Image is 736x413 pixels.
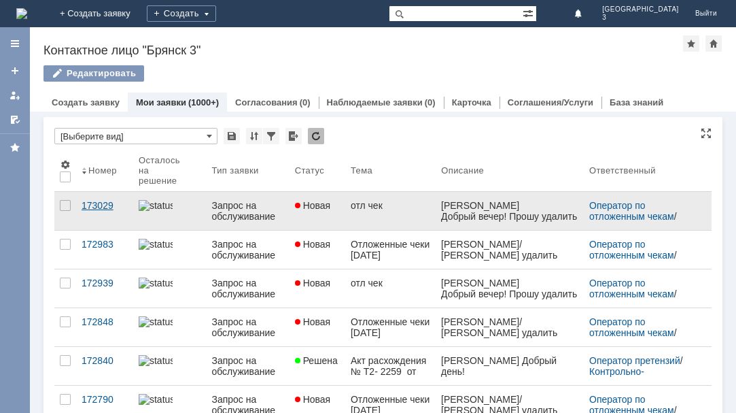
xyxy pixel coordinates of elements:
[52,97,120,108] a: Создать заявку
[206,231,289,269] a: Запрос на обслуживание
[133,269,206,308] a: statusbar-100 (1).png
[308,128,324,144] div: Обновлять список
[263,128,279,144] div: Фильтрация...
[351,316,430,338] div: Отложенные чеки [DATE]
[290,269,345,308] a: Новая
[139,316,173,327] img: statusbar-100 (1).png
[206,192,289,230] a: Запрос на обслуживание
[345,192,436,230] a: отл чек
[300,97,311,108] div: (0)
[139,355,173,366] img: statusbar-100 (1).png
[452,97,491,108] a: Карточка
[345,347,436,385] a: Акт расхождения № Т2- 2259 от [DATE]
[589,278,674,299] a: Оператор по отложенным чекам
[589,278,695,299] div: /
[295,316,331,327] span: Новая
[683,35,699,52] div: Добавить в избранное
[589,200,674,222] a: Оператор по отложенным чекам
[345,231,436,269] a: Отложенные чеки [DATE]
[76,231,133,269] a: 172983
[589,366,676,388] a: Контрольно-ревизионный отдел
[701,128,712,139] div: На всю страницу
[188,97,219,108] div: (1000+)
[4,84,26,106] a: Мои заявки
[76,269,133,308] a: 172939
[589,200,695,222] div: /
[589,355,680,366] a: Оператор претензий
[295,394,331,405] span: Новая
[589,239,674,261] a: Оператор по отложенным чекам
[224,128,240,144] div: Сохранить вид
[602,14,679,22] span: 3
[211,316,283,338] div: Запрос на обслуживание
[235,97,298,108] a: Согласования
[4,60,26,82] a: Создать заявку
[82,316,128,327] div: 172848
[133,231,206,269] a: statusbar-100 (1).png
[76,347,133,385] a: 172840
[139,155,190,186] div: Осталось на решение
[82,278,128,288] div: 172939
[610,97,663,108] a: База знаний
[441,165,484,176] div: Описание
[345,308,436,346] a: Отложенные чеки [DATE]
[206,308,289,346] a: Запрос на обслуживание
[345,269,436,308] a: отл чек
[206,269,289,308] a: Запрос на обслуживание
[351,165,372,176] div: Тема
[139,239,173,250] img: statusbar-100 (1).png
[589,239,695,261] div: /
[82,394,128,405] div: 172790
[602,5,679,14] span: [GEOGRAPHIC_DATA]
[88,165,117,176] div: Номер
[351,278,430,288] div: отл чек
[589,355,695,377] div: /
[4,109,26,131] a: Мои согласования
[295,355,338,366] span: Решена
[290,192,345,230] a: Новая
[133,308,206,346] a: statusbar-100 (1).png
[133,347,206,385] a: statusbar-100 (1).png
[76,192,133,230] a: 173029
[206,347,289,385] a: Запрос на обслуживание
[246,128,262,144] div: Сортировка...
[211,239,283,261] div: Запрос на обслуживание
[76,150,133,192] th: Номер
[211,165,258,176] div: Тип заявки
[133,192,206,230] a: statusbar-100 (1).png
[82,239,128,250] div: 172983
[351,200,430,211] div: отл чек
[589,316,674,338] a: Оператор по отложенным чекам
[584,150,701,192] th: Ответственный
[295,165,324,176] div: Статус
[76,308,133,346] a: 172848
[705,35,722,52] div: Сделать домашней страницей
[295,278,331,288] span: Новая
[211,200,283,222] div: Запрос на обслуживание
[133,150,206,192] th: Осталось на решение
[16,8,27,19] a: Перейти на домашнюю страницу
[290,308,345,346] a: Новая
[290,231,345,269] a: Новая
[589,165,656,176] div: Ответственный
[290,347,345,385] a: Решена
[136,97,186,108] a: Мои заявки
[290,150,345,192] th: Статус
[82,200,128,211] div: 173029
[60,159,71,170] span: Настройки
[345,150,436,192] th: Тема
[211,278,283,299] div: Запрос на обслуживание
[351,239,430,261] div: Отложенные чеки [DATE]
[351,355,430,377] div: Акт расхождения № Т2- 2259 от [DATE]
[206,150,289,192] th: Тип заявки
[139,278,173,288] img: statusbar-100 (1).png
[43,44,683,57] div: Контактное лицо "Брянск 3"
[16,8,27,19] img: logo
[285,128,302,144] div: Экспорт списка
[327,97,423,108] a: Наблюдаемые заявки
[139,394,173,405] img: statusbar-100 (1).png
[589,316,695,338] div: /
[295,200,331,211] span: Новая
[523,6,536,19] span: Расширенный поиск
[508,97,593,108] a: Соглашения/Услуги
